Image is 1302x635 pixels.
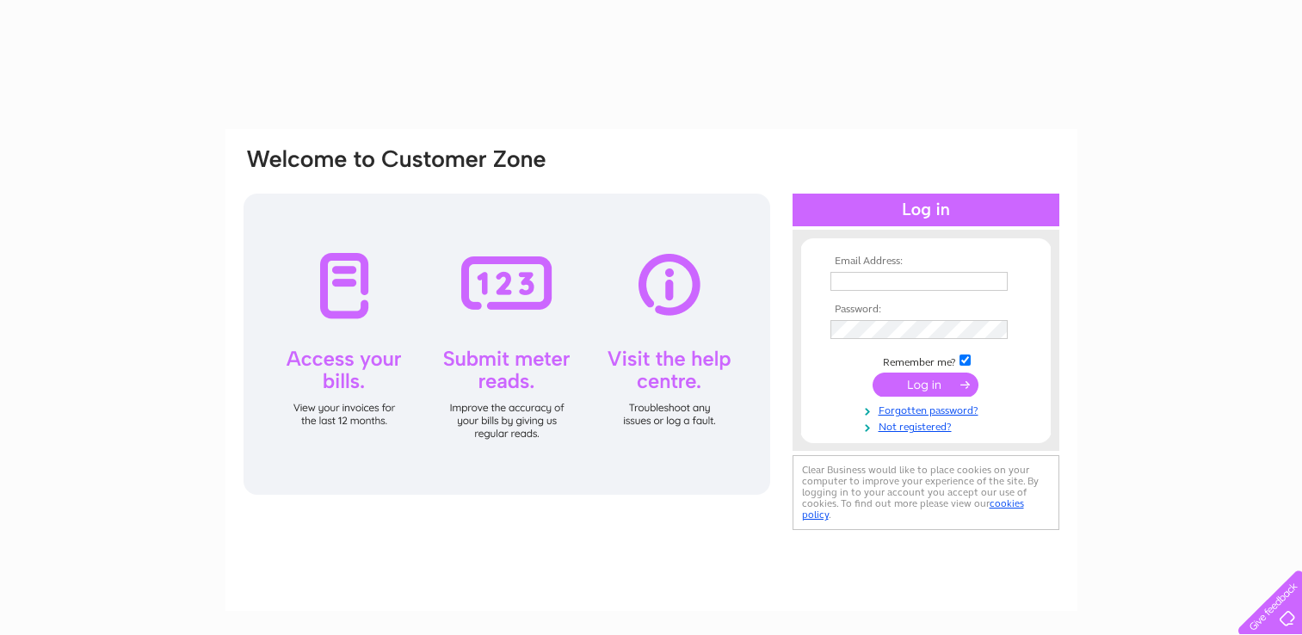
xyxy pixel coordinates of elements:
a: cookies policy [802,497,1024,521]
th: Password: [826,304,1026,316]
td: Remember me? [826,352,1026,369]
div: Clear Business would like to place cookies on your computer to improve your experience of the sit... [793,455,1059,530]
a: Not registered? [830,417,1026,434]
th: Email Address: [826,256,1026,268]
input: Submit [873,373,978,397]
a: Forgotten password? [830,401,1026,417]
